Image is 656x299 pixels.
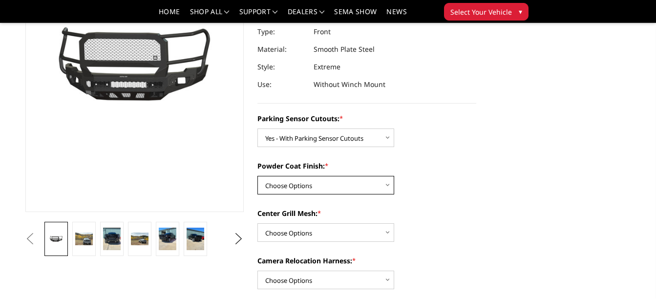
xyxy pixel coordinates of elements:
[444,3,529,21] button: Select Your Vehicle
[450,7,512,17] span: Select Your Vehicle
[314,23,331,41] dd: Front
[159,8,180,22] a: Home
[519,6,522,17] span: ▾
[386,8,406,22] a: News
[257,58,306,76] dt: Style:
[23,232,38,246] button: Previous
[607,252,656,299] iframe: Chat Widget
[314,41,375,58] dd: Smooth Plate Steel
[190,8,230,22] a: shop all
[257,23,306,41] dt: Type:
[288,8,325,22] a: Dealers
[257,161,476,171] label: Powder Coat Finish:
[257,76,306,93] dt: Use:
[334,8,377,22] a: SEMA Show
[131,233,148,245] img: 2024-2025 GMC 2500-3500 - Freedom Series - Extreme Front Bumper
[257,41,306,58] dt: Material:
[257,256,476,266] label: Camera Relocation Harness:
[187,228,204,251] img: 2024-2025 GMC 2500-3500 - Freedom Series - Extreme Front Bumper
[75,233,92,245] img: 2024-2025 GMC 2500-3500 - Freedom Series - Extreme Front Bumper
[232,232,246,246] button: Next
[314,58,340,76] dd: Extreme
[239,8,278,22] a: Support
[257,208,476,218] label: Center Grill Mesh:
[257,113,476,124] label: Parking Sensor Cutouts:
[314,76,385,93] dd: Without Winch Mount
[159,228,176,251] img: 2024-2025 GMC 2500-3500 - Freedom Series - Extreme Front Bumper
[103,228,120,251] img: 2024-2025 GMC 2500-3500 - Freedom Series - Extreme Front Bumper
